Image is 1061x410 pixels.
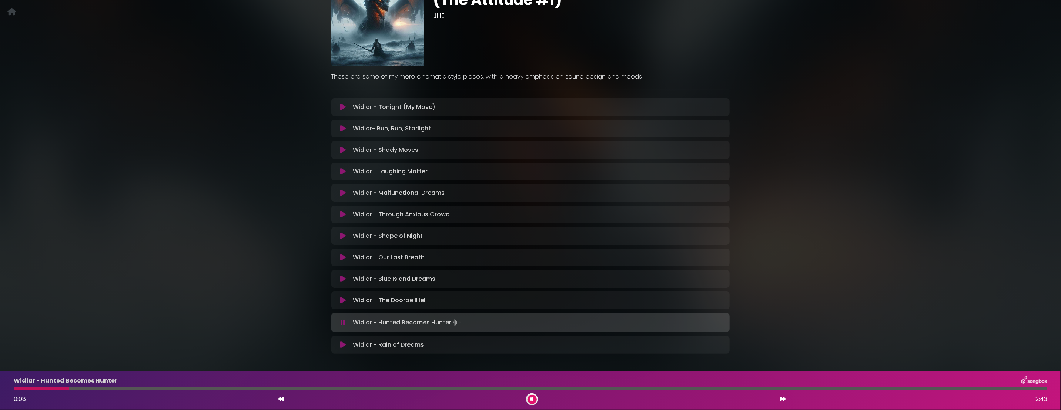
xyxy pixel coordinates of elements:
[353,340,424,349] p: Widiar - Rain of Dreams
[353,231,423,240] p: Widiar - Shape of Night
[353,253,425,262] p: Widiar - Our Last Breath
[353,274,436,283] p: Widiar - Blue Island Dreams
[14,376,117,385] p: Widiar - Hunted Becomes Hunter
[353,124,431,133] p: Widiar- Run, Run, Starlight
[452,317,462,328] img: waveform4.gif
[353,167,428,176] p: Widiar - Laughing Matter
[353,296,427,305] p: Widiar - The DoorbellHell
[331,72,730,81] p: These are some of my more cinematic style pieces, with a heavy emphasis on sound design and moods
[353,103,436,111] p: Widiar - Tonight (My Move)
[353,146,419,154] p: Widiar - Shady Moves
[353,317,462,328] p: Widiar - Hunted Becomes Hunter
[353,189,445,197] p: Widiar - Malfunctional Dreams
[433,12,730,20] h3: JHE
[353,210,450,219] p: Widiar - Through Anxious Crowd
[1021,376,1047,386] img: songbox-logo-white.png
